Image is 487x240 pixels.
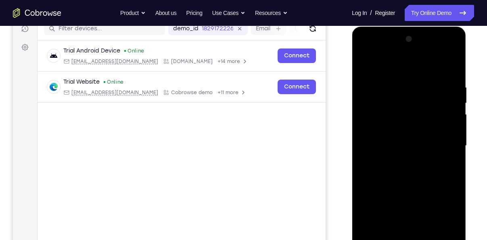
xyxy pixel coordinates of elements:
a: Log In [352,5,367,21]
a: Connect [265,82,303,96]
span: Cobrowse.io [158,60,200,67]
div: Trial Android Device [50,49,107,57]
div: Online [111,50,132,56]
a: Go to the home page [13,8,61,18]
div: Email [50,91,145,98]
input: Filter devices... [46,27,147,35]
label: demo_id [160,27,186,35]
span: +14 more [205,60,227,67]
a: Connect [265,51,303,65]
label: Email [243,27,257,35]
a: Try Online Demo [405,5,474,21]
span: android@example.com [59,60,145,67]
label: User ID [282,27,302,35]
h1: Connect [31,5,75,18]
span: / [370,8,372,18]
div: Open device details [25,42,313,74]
span: web@example.com [59,91,145,98]
div: Online [90,81,111,87]
a: Register [375,5,395,21]
div: New devices found. [91,83,92,85]
div: App [150,60,200,67]
a: Pricing [186,5,202,21]
div: Email [50,60,145,67]
div: Trial Website [50,80,87,88]
div: New devices found. [111,52,113,54]
span: Cobrowse demo [158,91,200,98]
div: App [150,91,200,98]
button: Refresh [293,24,306,37]
a: About us [155,5,176,21]
div: Open device details [25,74,313,105]
button: Resources [255,5,288,21]
span: +11 more [205,91,226,98]
button: Use Cases [212,5,245,21]
button: Product [120,5,146,21]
